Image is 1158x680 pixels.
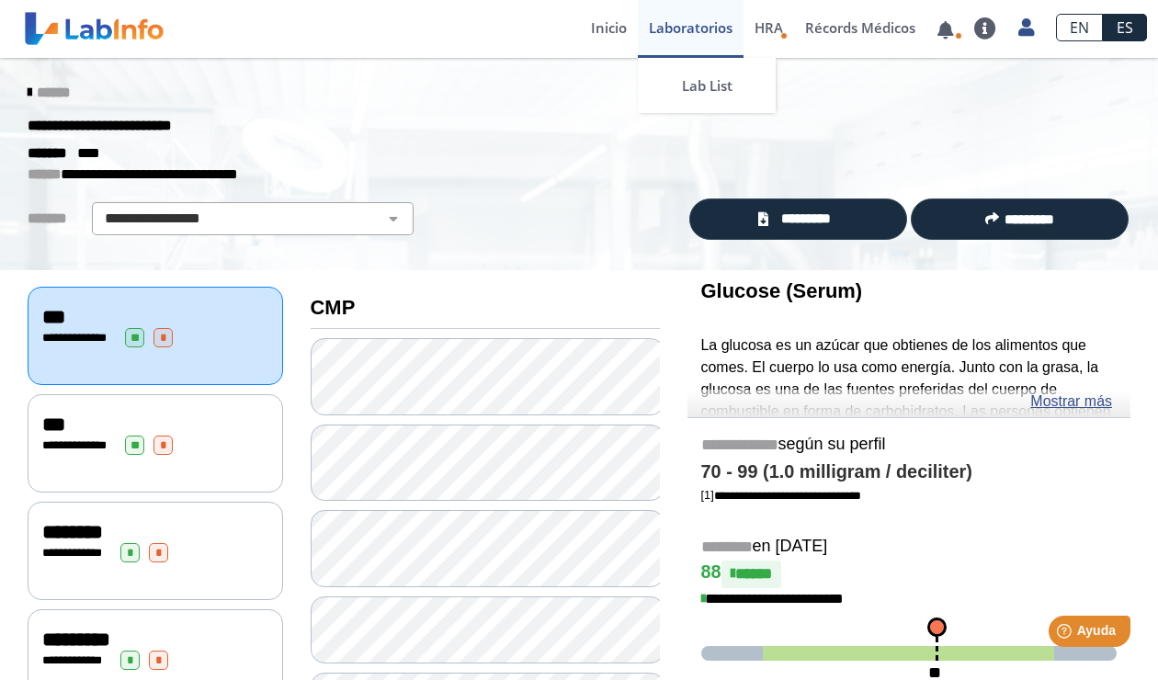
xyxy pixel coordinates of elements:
[701,561,1118,588] h4: 88
[701,488,861,502] a: [1]
[701,435,1118,456] h5: según su perfil
[701,537,1118,558] h5: en [DATE]
[994,608,1138,660] iframe: Help widget launcher
[1030,391,1112,413] a: Mostrar más
[701,334,1118,532] p: La glucosa es un azúcar que obtienes de los alimentos que comes. El cuerpo lo usa como energía. J...
[311,296,356,319] b: CMP
[701,279,863,302] b: Glucose (Serum)
[1103,14,1147,41] a: ES
[638,58,776,113] a: Lab List
[755,18,783,37] span: HRA
[701,461,1118,483] h4: 70 - 99 (1.0 milligram / deciliter)
[1056,14,1103,41] a: EN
